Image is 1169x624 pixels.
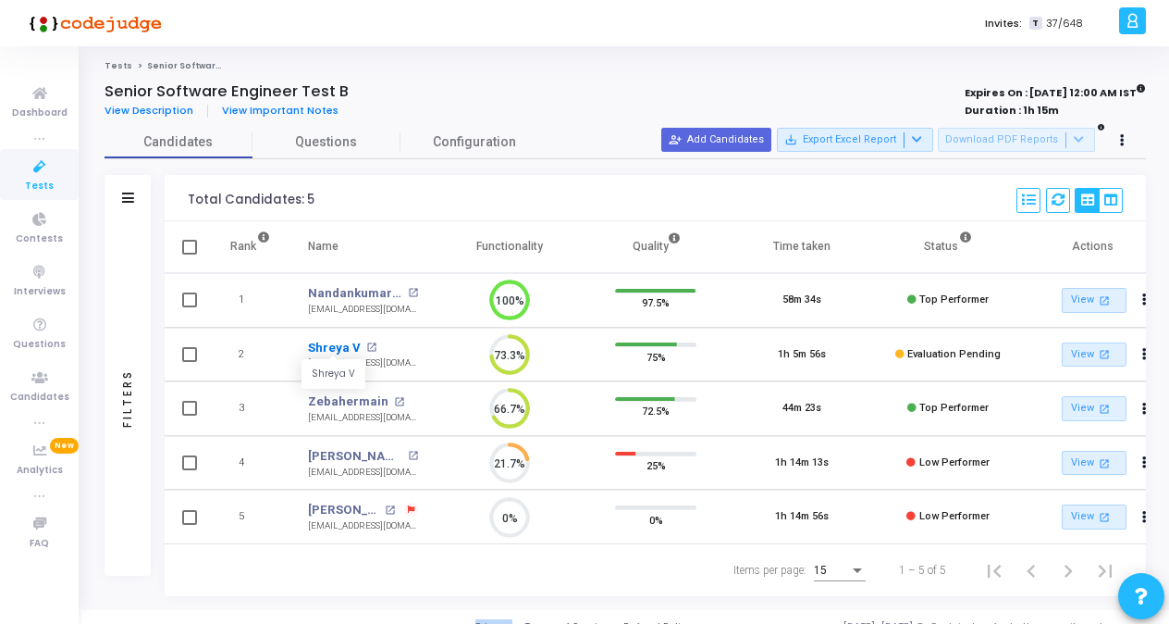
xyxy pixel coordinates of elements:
div: 58m 34s [782,293,821,308]
button: Download PDF Reports [938,128,1095,152]
div: Time taken [773,236,831,256]
button: Next page [1050,552,1087,589]
button: Actions [1132,505,1158,530]
span: Configuration [433,132,516,152]
span: 0% [649,510,663,529]
span: Candidates [10,390,69,406]
span: View Important Notes [222,103,338,118]
button: Actions [1132,342,1158,368]
mat-icon: open_in_new [366,343,376,353]
a: Shreya V [308,339,361,357]
mat-icon: open_in_new [385,505,395,516]
mat-icon: person_add_alt [669,133,682,146]
span: 72.5% [642,402,670,420]
div: 1h 5m 56s [778,347,826,363]
button: Actions [1132,396,1158,422]
span: 97.5% [642,293,670,312]
mat-icon: open_in_new [1097,346,1113,362]
strong: Duration : 1h 15m [965,103,1059,118]
button: Actions [1132,450,1158,476]
div: 1h 14m 13s [775,456,829,471]
button: Last page [1087,552,1124,589]
label: Invites: [985,16,1022,31]
div: Total Candidates: 5 [188,193,314,207]
button: First page [976,552,1013,589]
a: Zebahermain [308,393,388,411]
mat-icon: save_alt [784,133,797,146]
span: New [50,438,79,454]
div: 44m 23s [782,401,821,417]
span: Analytics [17,463,63,479]
div: Name [308,236,338,256]
div: Filters [119,296,136,500]
a: [PERSON_NAME] [308,501,380,519]
span: Interviews [14,284,66,300]
button: Add Candidates [661,128,771,152]
span: Questions [252,132,400,152]
div: [EMAIL_ADDRESS][DOMAIN_NAME] [308,356,418,370]
span: FAQ [30,536,49,552]
mat-icon: open_in_new [1097,401,1113,417]
a: [PERSON_NAME] [308,447,403,466]
span: 75% [646,347,666,366]
span: Dashboard [12,106,68,121]
a: View [1062,451,1126,476]
span: Evaluation Pending [907,348,1001,360]
span: Contests [16,231,63,247]
nav: breadcrumb [105,60,1146,72]
mat-icon: open_in_new [1097,456,1113,471]
div: Shreya V [301,360,365,389]
th: Quality [583,221,729,273]
div: [EMAIL_ADDRESS][DOMAIN_NAME] [308,411,418,425]
h4: Senior Software Engineer Test B [105,82,349,101]
a: Nandankumar A C [308,284,403,303]
a: View [1062,505,1126,530]
td: 2 [211,328,289,382]
span: 15 [814,564,827,577]
span: Tests [25,179,54,194]
div: [EMAIL_ADDRESS][DOMAIN_NAME] [308,303,418,317]
a: View Description [105,105,208,117]
div: Items per page: [733,562,806,579]
span: T [1029,17,1041,31]
img: logo [23,5,162,42]
button: Export Excel Report [777,128,933,152]
a: View Important Notes [208,105,352,117]
td: 4 [211,436,289,491]
span: Top Performer [919,402,989,414]
button: Actions [1132,288,1158,314]
div: 1 – 5 of 5 [899,562,946,579]
div: [EMAIL_ADDRESS][DOMAIN_NAME] [308,466,418,480]
th: Functionality [437,221,583,273]
button: Previous page [1013,552,1050,589]
div: View Options [1075,188,1123,213]
mat-icon: open_in_new [408,288,418,298]
th: Actions [1021,221,1167,273]
mat-icon: open_in_new [1097,293,1113,308]
span: Senior Software Engineer Test B [147,60,297,71]
td: 1 [211,273,289,328]
span: Low Performer [919,510,990,522]
strong: Expires On : [DATE] 12:00 AM IST [965,81,1146,101]
mat-icon: open_in_new [394,397,404,407]
a: View [1062,288,1126,313]
span: Top Performer [919,293,989,306]
mat-icon: open_in_new [1097,509,1113,525]
span: View Description [105,103,193,118]
th: Rank [211,221,289,273]
span: Questions [13,337,66,353]
span: Low Performer [919,456,990,468]
span: Candidates [105,132,252,152]
div: 1h 14m 56s [775,509,829,525]
th: Status [875,221,1021,273]
td: 3 [211,381,289,436]
a: View [1062,343,1126,368]
a: View [1062,396,1126,421]
mat-select: Items per page: [814,565,866,578]
span: 25% [646,456,666,475]
div: [EMAIL_ADDRESS][DOMAIN_NAME] [308,519,418,533]
a: Tests [105,60,132,71]
span: 37/648 [1046,16,1083,31]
